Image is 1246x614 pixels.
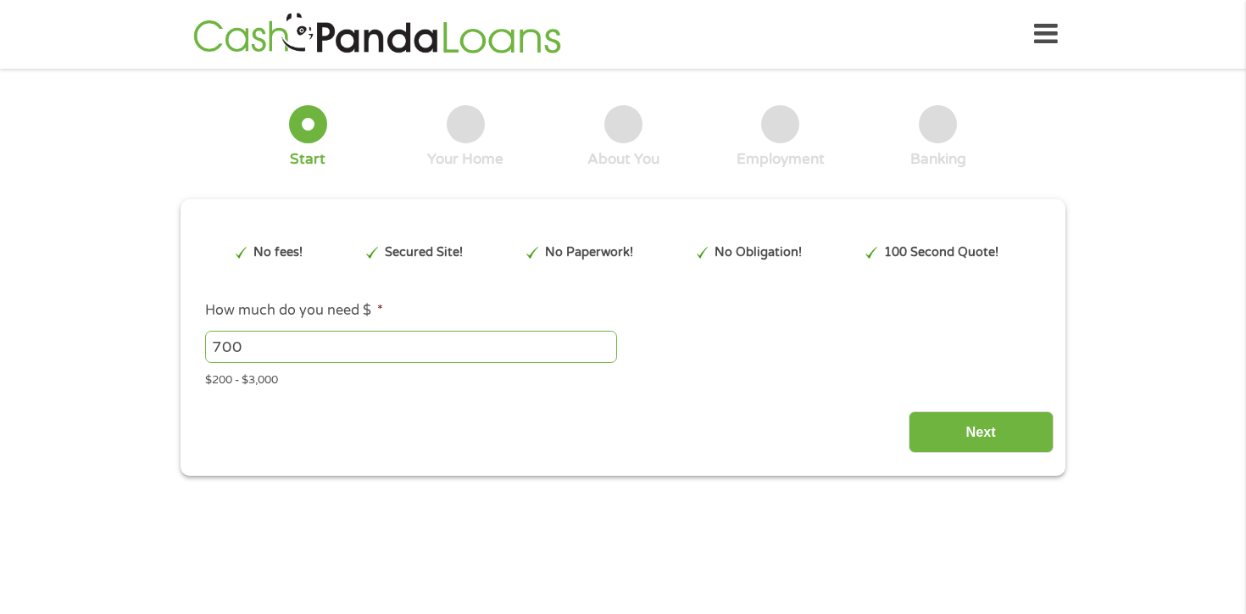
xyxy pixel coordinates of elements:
[290,150,325,169] div: Start
[427,150,503,169] div: Your Home
[253,243,303,262] p: No fees!
[884,243,998,262] p: 100 Second Quote!
[205,366,1041,389] div: $200 - $3,000
[737,150,825,169] div: Employment
[715,243,802,262] p: No Obligation!
[909,411,1054,453] input: Next
[205,302,383,320] label: How much do you need $
[587,150,659,169] div: About You
[910,150,966,169] div: Banking
[545,243,633,262] p: No Paperwork!
[188,10,566,59] img: GetLoanNow Logo
[385,243,463,262] p: Secured Site!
